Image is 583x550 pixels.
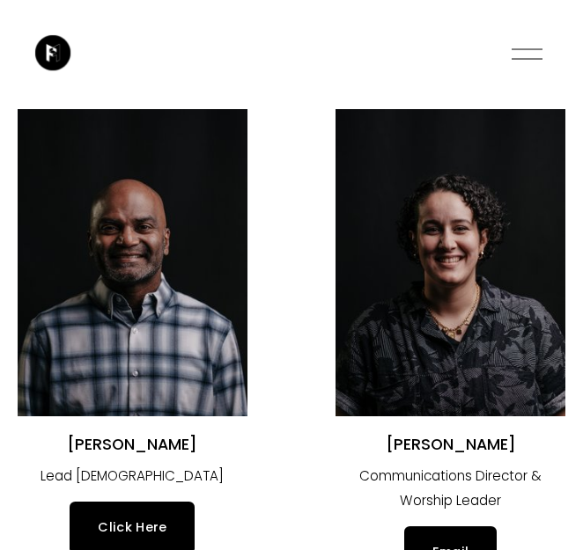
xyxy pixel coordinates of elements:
img: Fellowship Memphis [35,35,70,70]
p: Lead [DEMOGRAPHIC_DATA] [18,464,247,488]
h2: [PERSON_NAME] [336,435,565,455]
img: Angélica Smith [336,109,565,416]
h2: [PERSON_NAME] [18,435,247,455]
p: Communications Director & Worship Leader [336,464,565,512]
